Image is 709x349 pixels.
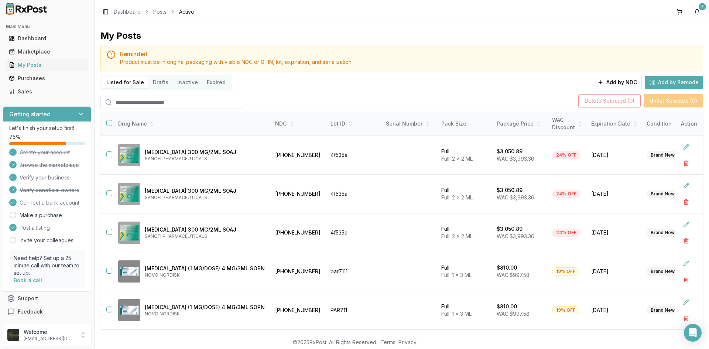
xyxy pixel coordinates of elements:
[114,8,194,16] nav: breadcrumb
[20,237,73,244] a: Invite your colleagues
[679,234,693,247] button: Delete
[3,59,91,71] button: My Posts
[9,133,20,141] span: 75 %
[271,175,326,213] td: [PHONE_NUMBER]
[118,183,140,205] img: Dupixent 300 MG/2ML SOAJ
[3,292,91,305] button: Support
[9,35,85,42] div: Dashboard
[6,24,88,30] h2: Main Menu
[679,195,693,209] button: Delete
[6,45,88,58] a: Marketplace
[118,120,265,127] div: Drug Name
[9,88,85,95] div: Sales
[647,151,679,159] div: Brand New
[145,233,265,239] p: SANOFI PHARMACEUTICALS
[326,291,381,330] td: PAR711
[145,187,265,195] p: [MEDICAL_DATA] 300 MG/2ML SOAJ
[118,144,140,166] img: Dupixent 300 MG/2ML SOAJ
[552,267,579,276] div: 19% OFF
[9,110,51,119] h3: Getting started
[591,151,638,159] span: [DATE]
[679,140,693,154] button: Edit
[679,295,693,309] button: Edit
[591,268,638,275] span: [DATE]
[497,148,523,155] p: $3,050.89
[684,324,702,342] div: Open Intercom Messenger
[6,72,88,85] a: Purchases
[6,85,88,98] a: Sales
[3,86,91,97] button: Sales
[20,161,79,169] span: Browse the marketplace
[679,157,693,170] button: Delete
[173,76,202,88] button: Inactive
[14,277,42,283] a: Book a call
[100,30,141,42] div: My Posts
[647,306,679,314] div: Brand New
[3,305,91,318] button: Feedback
[497,120,543,127] div: Package Price
[326,136,381,175] td: 4f535a
[145,156,265,162] p: SANOFI PHARMACEUTICALS
[398,339,417,345] a: Privacy
[647,267,679,276] div: Brand New
[179,8,194,16] span: Active
[591,190,638,198] span: [DATE]
[271,213,326,252] td: [PHONE_NUMBER]
[148,76,173,88] button: Drafts
[3,72,91,84] button: Purchases
[145,195,265,201] p: SANOFI PHARMACEUTICALS
[114,8,141,16] a: Dashboard
[118,299,140,321] img: Ozempic (1 MG/DOSE) 4 MG/3ML SOPN
[437,136,492,175] td: Full
[9,75,85,82] div: Purchases
[647,190,679,198] div: Brand New
[552,116,582,131] div: WAC Discount
[145,272,265,278] p: NOVO NORDISK
[18,308,43,315] span: Feedback
[145,226,265,233] p: [MEDICAL_DATA] 300 MG/2ML SOAJ
[497,187,523,194] p: $3,050.89
[645,76,703,89] button: Add by Barcode
[441,233,473,239] span: Full: 2 x 2 ML
[591,229,638,236] span: [DATE]
[3,46,91,58] button: Marketplace
[20,224,50,232] span: Post a listing
[497,264,517,271] p: $810.00
[271,136,326,175] td: [PHONE_NUMBER]
[118,260,140,283] img: Ozempic (1 MG/DOSE) 4 MG/3ML SOPN
[497,194,534,201] span: WAC: $3,993.36
[679,218,693,231] button: Edit
[3,3,50,15] img: RxPost Logo
[699,3,706,10] div: 7
[437,252,492,291] td: Full
[679,312,693,325] button: Delete
[271,291,326,330] td: [PHONE_NUMBER]
[441,311,472,317] span: Full: 1 x 3 ML
[118,222,140,244] img: Dupixent 300 MG/2ML SOAJ
[9,61,85,69] div: My Posts
[145,311,265,317] p: NOVO NORDISK
[275,120,322,127] div: NDC
[642,112,698,136] th: Condition
[552,151,580,159] div: 24% OFF
[593,76,642,89] button: Add by NDC
[679,179,693,192] button: Edit
[20,149,70,156] span: Create your account
[679,257,693,270] button: Edit
[102,76,148,88] button: Listed for Sale
[552,306,579,314] div: 19% OFF
[145,265,265,272] p: [MEDICAL_DATA] (1 MG/DOSE) 4 MG/3ML SOPN
[120,58,697,66] div: Product must be in original packaging with visible NDC or GTIN, lot, expiration, and serialization.
[145,304,265,311] p: [MEDICAL_DATA] (1 MG/DOSE) 4 MG/3ML SOPN
[7,329,19,341] img: User avatar
[153,8,167,16] a: Posts
[497,311,530,317] span: WAC: $997.58
[679,273,693,286] button: Delete
[552,190,580,198] div: 24% OFF
[691,6,703,18] button: 7
[271,252,326,291] td: [PHONE_NUMBER]
[20,174,69,181] span: Verify your business
[497,233,534,239] span: WAC: $3,993.36
[497,303,517,310] p: $810.00
[380,339,395,345] a: Terms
